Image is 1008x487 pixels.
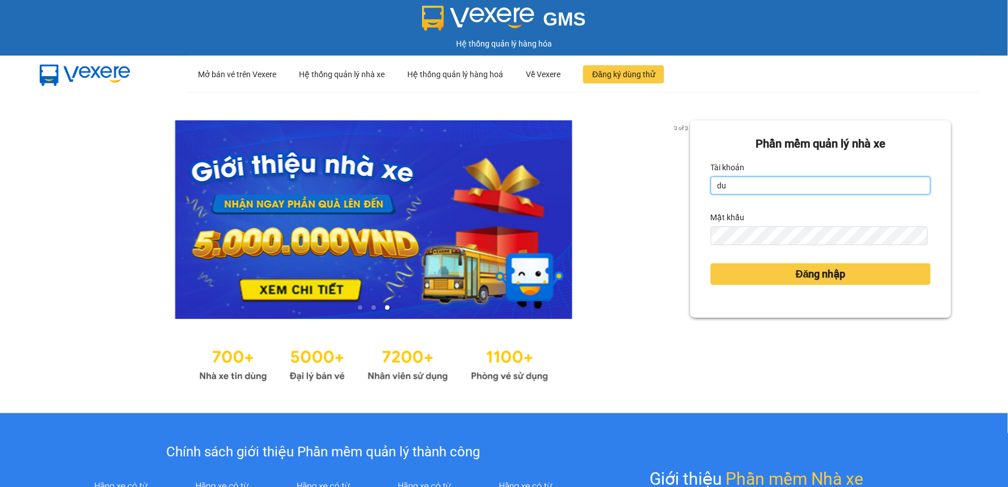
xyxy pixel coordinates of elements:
button: next slide / item [674,120,690,319]
li: slide item 3 [385,305,390,310]
input: Tài khoản [711,177,931,195]
span: Đăng nhập [796,266,846,282]
span: GMS [543,9,586,30]
input: Mật khẩu [711,226,928,245]
button: Đăng nhập [711,263,931,285]
a: GMS [422,17,586,26]
div: Về Vexere [526,56,560,93]
div: Hệ thống quản lý hàng hóa [3,37,1005,50]
label: Mật khẩu [711,208,745,226]
div: Hệ thống quản lý nhà xe [299,56,385,93]
li: slide item 2 [372,305,376,310]
div: Phần mềm quản lý nhà xe [711,135,931,153]
button: previous slide / item [57,120,73,319]
div: Hệ thống quản lý hàng hoá [407,56,503,93]
div: Chính sách giới thiệu Phần mềm quản lý thành công [70,442,576,463]
img: mbUUG5Q.png [28,56,142,93]
span: Đăng ký dùng thử [592,68,655,81]
img: Statistics.png [199,342,549,385]
button: Đăng ký dùng thử [583,65,664,83]
li: slide item 1 [358,305,362,310]
label: Tài khoản [711,158,745,177]
img: logo 2 [422,6,534,31]
div: Mở bán vé trên Vexere [198,56,276,93]
p: 3 of 3 [670,120,690,135]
